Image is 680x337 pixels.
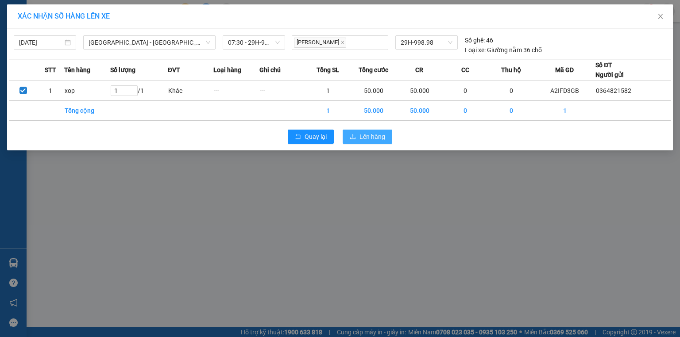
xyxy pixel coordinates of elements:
span: Hà Nội - Lào Cai (Giường) [89,36,210,49]
td: Tổng cộng [64,101,110,121]
span: XÁC NHẬN SỐ HÀNG LÊN XE [18,12,110,20]
td: 0 [488,101,534,121]
td: 0 [488,80,534,101]
td: 50.000 [351,80,397,101]
button: rollbackQuay lại [288,130,334,144]
img: logo.jpg [5,7,49,51]
span: Loại hàng [213,65,241,75]
span: close [340,40,345,45]
span: rollback [295,134,301,141]
b: [DOMAIN_NAME] [118,7,214,22]
td: 1 [37,80,64,101]
span: 29H-998.98 [401,36,452,49]
td: 1 [534,101,596,121]
span: [PERSON_NAME] [294,38,346,48]
input: 12/10/2025 [19,38,63,47]
span: 0364821582 [596,87,631,94]
h2: A2IFD3GB [5,51,71,66]
h1: Giao dọc đường [46,51,163,112]
span: Lên hàng [359,132,385,142]
span: STT [45,65,56,75]
span: 07:30 - 29H-998.98 [228,36,280,49]
span: Ghi chú [259,65,281,75]
td: / 1 [110,80,168,101]
span: CC [461,65,469,75]
span: Số ghế: [465,35,485,45]
td: 0 [443,101,488,121]
div: Số ĐT Người gửi [595,60,624,80]
div: 46 [465,35,493,45]
span: down [205,40,211,45]
td: 1 [305,101,351,121]
td: xop [64,80,110,101]
span: Tổng cước [359,65,388,75]
span: Tên hàng [64,65,90,75]
button: uploadLên hàng [343,130,392,144]
span: Số lượng [110,65,135,75]
div: Giường nằm 36 chỗ [465,45,542,55]
span: Mã GD [555,65,574,75]
td: 1 [305,80,351,101]
td: --- [213,80,259,101]
span: CR [415,65,423,75]
span: Quay lại [305,132,327,142]
td: Khác [168,80,213,101]
td: 50.000 [397,101,442,121]
span: Thu hộ [501,65,521,75]
span: Loại xe: [465,45,486,55]
b: Sao Việt [54,21,108,35]
td: 50.000 [351,101,397,121]
td: 50.000 [397,80,442,101]
span: ĐVT [168,65,180,75]
td: --- [259,80,305,101]
span: upload [350,134,356,141]
td: A2IFD3GB [534,80,596,101]
button: Close [648,4,673,29]
td: 0 [443,80,488,101]
span: close [657,13,664,20]
span: Tổng SL [317,65,339,75]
